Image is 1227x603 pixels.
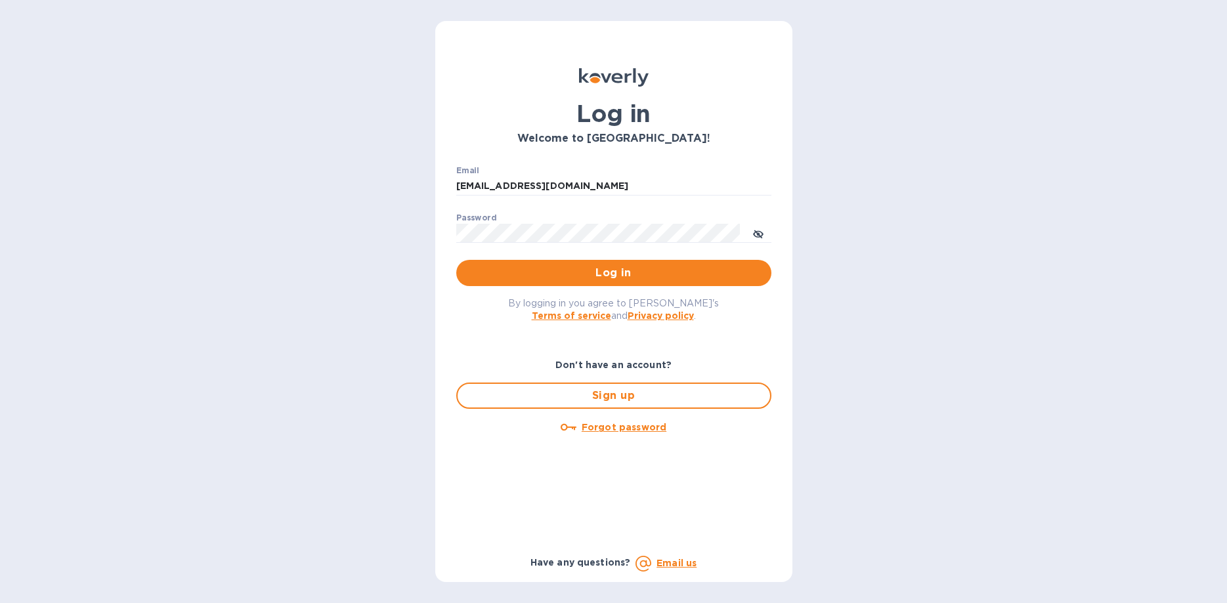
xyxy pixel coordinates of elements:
[530,557,631,568] b: Have any questions?
[582,422,666,432] u: Forgot password
[657,558,697,568] a: Email us
[532,310,611,321] a: Terms of service
[555,360,672,370] b: Don't have an account?
[456,383,771,409] button: Sign up
[456,260,771,286] button: Log in
[456,214,496,222] label: Password
[456,177,771,196] input: Enter email address
[745,220,771,246] button: toggle password visibility
[467,265,761,281] span: Log in
[456,133,771,145] h3: Welcome to [GEOGRAPHIC_DATA]!
[579,68,649,87] img: Koverly
[456,100,771,127] h1: Log in
[508,298,719,321] span: By logging in you agree to [PERSON_NAME]'s and .
[468,388,760,404] span: Sign up
[628,310,694,321] a: Privacy policy
[456,167,479,175] label: Email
